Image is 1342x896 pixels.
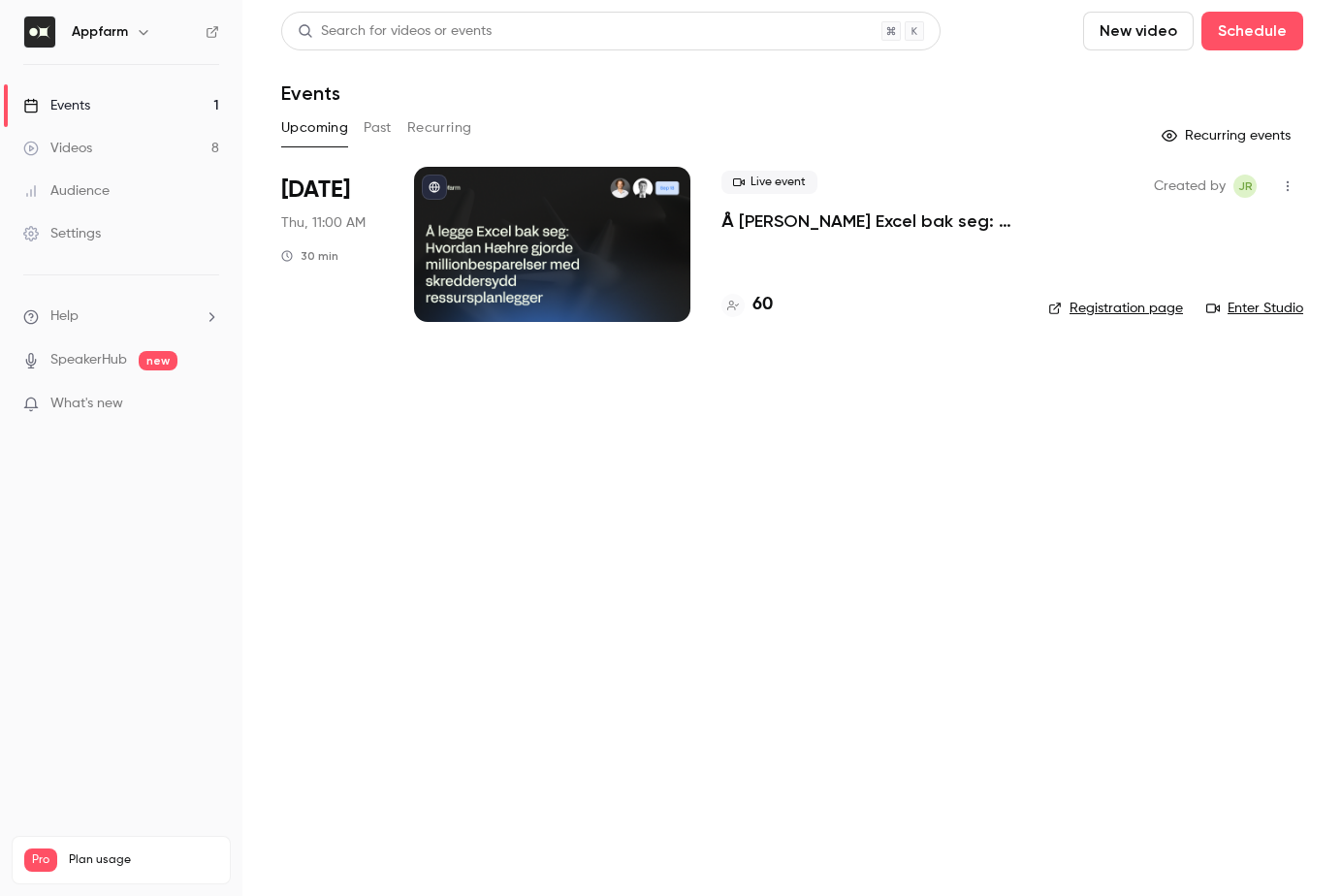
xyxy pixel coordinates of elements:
[23,224,101,243] div: Settings
[721,209,1017,233] a: Å [PERSON_NAME] Excel bak seg: [PERSON_NAME] gjorde millionbesparelser med skreddersydd ressurspl...
[24,16,55,48] img: Appfarm
[281,81,340,105] h1: Events
[281,167,383,322] div: Sep 18 Thu, 11:00 AM (Europe/Oslo)
[407,112,472,144] button: Recurring
[364,112,392,144] button: Past
[23,96,90,115] div: Events
[281,248,338,264] div: 30 min
[281,213,366,233] span: Thu, 11:00 AM
[23,181,110,201] div: Audience
[298,21,492,42] div: Search for videos or events
[1083,12,1194,50] button: New video
[1206,299,1303,318] a: Enter Studio
[50,306,79,327] span: Help
[1154,175,1226,198] span: Created by
[72,22,128,42] h6: Appfarm
[1233,175,1257,198] span: Julie Remen
[69,852,218,868] span: Plan usage
[752,292,773,318] h4: 60
[24,848,57,872] span: Pro
[139,351,177,370] span: new
[281,112,348,144] button: Upcoming
[721,171,817,194] span: Live event
[50,394,123,414] span: What's new
[1048,299,1183,318] a: Registration page
[23,306,219,327] li: help-dropdown-opener
[23,139,92,158] div: Videos
[721,292,773,318] a: 60
[196,396,219,413] iframe: Noticeable Trigger
[1238,175,1253,198] span: JR
[50,350,127,370] a: SpeakerHub
[1201,12,1303,50] button: Schedule
[1153,120,1303,151] button: Recurring events
[281,175,350,206] span: [DATE]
